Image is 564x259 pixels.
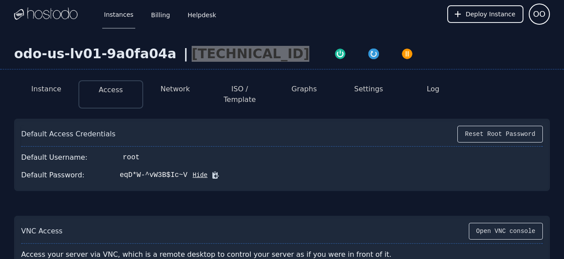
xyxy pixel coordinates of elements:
[21,226,63,236] div: VNC Access
[367,48,380,60] img: Restart
[323,46,357,60] button: Power On
[123,152,140,163] div: root
[401,48,413,60] img: Power Off
[390,46,424,60] button: Power Off
[215,84,265,105] button: ISO / Template
[192,46,309,62] div: [TECHNICAL_ID]
[21,170,85,180] div: Default Password:
[354,84,383,94] button: Settings
[292,84,317,94] button: Graphs
[457,126,543,143] button: Reset Root Password
[160,84,190,94] button: Network
[14,46,180,62] div: odo-us-lv01-9a0fa04a
[447,5,523,23] button: Deploy Instance
[14,8,78,21] img: Logo
[99,85,123,95] button: Access
[21,129,115,139] div: Default Access Credentials
[529,4,550,25] button: User menu
[31,84,61,94] button: Instance
[469,223,543,240] button: Open VNC console
[334,48,346,60] img: Power On
[187,171,208,180] button: Hide
[120,170,188,180] div: eqD*W-^vW3B$Ic~V
[21,152,88,163] div: Default Username:
[466,10,516,19] span: Deploy Instance
[180,46,192,62] div: |
[533,8,545,20] span: OO
[427,84,440,94] button: Log
[357,46,390,60] button: Restart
